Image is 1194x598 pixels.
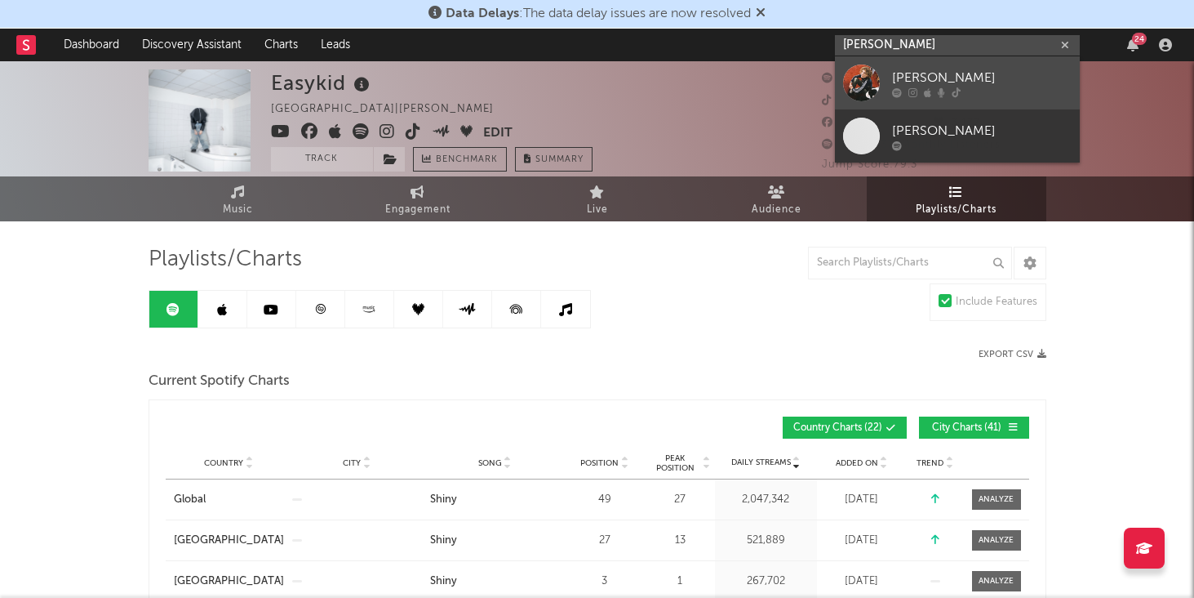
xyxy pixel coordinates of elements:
div: [DATE] [821,533,903,549]
div: [PERSON_NAME] [892,68,1072,87]
div: 49 [568,492,641,508]
span: Dismiss [756,7,766,20]
div: 27 [650,492,711,508]
a: Shiny [430,492,560,508]
div: 13 [650,533,711,549]
a: Music [149,176,328,221]
div: Global [174,492,206,508]
div: 267,702 [719,573,813,590]
div: [GEOGRAPHIC_DATA] | [PERSON_NAME] [271,100,513,119]
span: Trend [917,458,943,468]
a: Charts [253,29,309,61]
button: Country Charts(22) [783,417,907,439]
a: Discovery Assistant [131,29,253,61]
span: Playlists/Charts [916,200,996,220]
span: City [343,458,361,468]
span: Peak Position [650,453,701,473]
a: Playlists/Charts [867,176,1046,221]
span: 4,400 [822,118,873,128]
a: [GEOGRAPHIC_DATA] [174,533,284,549]
span: Summary [535,155,584,164]
div: Include Features [956,292,1037,312]
a: Leads [309,29,362,61]
span: Benchmark [436,150,498,170]
a: [GEOGRAPHIC_DATA] [174,573,284,590]
div: Shiny [430,492,457,508]
div: Shiny [430,573,457,590]
div: 27 [568,533,641,549]
span: Jump Score: 79.3 [822,159,917,170]
div: 2,047,342 [719,492,813,508]
div: Shiny [430,533,457,549]
a: Engagement [328,176,508,221]
button: 24 [1127,38,1139,51]
a: Audience [687,176,867,221]
div: [PERSON_NAME] [892,121,1072,141]
button: Edit [483,123,513,144]
span: Audience [752,200,801,220]
div: 1 [650,573,711,590]
div: [DATE] [821,573,903,590]
button: Summary [515,147,593,172]
input: Search for artists [835,35,1080,56]
span: Added On [836,458,878,468]
span: Music [223,200,253,220]
span: Engagement [385,200,451,220]
a: Dashboard [52,29,131,61]
span: 250,769 [822,74,886,84]
span: Song [478,458,502,468]
span: Country [204,458,243,468]
a: Global [174,492,284,508]
div: 521,889 [719,533,813,549]
button: Export CSV [979,350,1046,359]
span: 13,364,374 Monthly Listeners [822,140,1001,150]
a: Benchmark [413,147,507,172]
span: Data Delays [446,7,519,20]
div: [DATE] [821,492,903,508]
a: [PERSON_NAME] [835,56,1080,109]
input: Search Playlists/Charts [808,247,1012,279]
span: 154,800 [822,96,886,106]
a: Shiny [430,533,560,549]
span: : The data delay issues are now resolved [446,7,751,20]
a: [PERSON_NAME] [835,109,1080,163]
span: Playlists/Charts [149,250,302,270]
a: Live [508,176,687,221]
span: Country Charts ( 22 ) [793,423,882,433]
div: Easykid [271,69,374,96]
span: Current Spotify Charts [149,372,290,391]
span: Position [580,458,619,468]
button: Track [271,147,373,172]
div: 3 [568,573,641,590]
div: 24 [1132,33,1147,45]
span: City Charts ( 41 ) [930,423,1005,433]
span: Daily Streams [731,457,791,469]
button: City Charts(41) [919,417,1029,439]
a: Shiny [430,573,560,590]
span: Live [587,200,608,220]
